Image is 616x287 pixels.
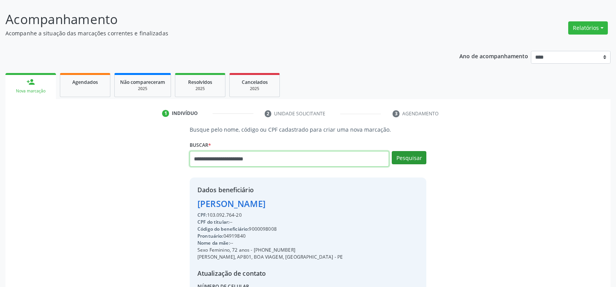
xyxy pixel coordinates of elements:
span: Prontuário: [197,233,223,239]
button: Pesquisar [392,151,426,164]
div: Sexo Feminino, 72 anos - [PHONE_NUMBER] [197,247,343,254]
div: -- [197,240,343,247]
div: 103.092.764-20 [197,212,343,219]
div: person_add [26,78,35,86]
span: CPF: [197,212,207,218]
div: 2025 [120,86,165,92]
span: Código do beneficiário: [197,226,249,232]
div: 04919840 [197,233,343,240]
div: Dados beneficiário [197,185,343,195]
span: CPF do titular: [197,219,229,225]
div: [PERSON_NAME] [197,197,343,210]
span: Nome da mãe: [197,240,230,246]
button: Relatórios [568,21,608,35]
span: Não compareceram [120,79,165,85]
div: 2025 [235,86,274,92]
div: Nova marcação [11,88,51,94]
div: 1 [162,110,169,117]
label: Buscar [190,139,211,151]
div: -- [197,219,343,226]
div: Atualização de contato [197,269,343,278]
p: Acompanhamento [5,10,429,29]
div: Indivíduo [172,110,198,117]
div: 2025 [181,86,220,92]
span: Agendados [72,79,98,85]
div: 9000098008 [197,226,343,233]
span: Cancelados [242,79,268,85]
div: [PERSON_NAME], AP801, BOA VIAGEM, [GEOGRAPHIC_DATA] - PE [197,254,343,261]
p: Ano de acompanhamento [459,51,528,61]
p: Busque pelo nome, código ou CPF cadastrado para criar uma nova marcação. [190,125,426,134]
span: Resolvidos [188,79,212,85]
p: Acompanhe a situação das marcações correntes e finalizadas [5,29,429,37]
